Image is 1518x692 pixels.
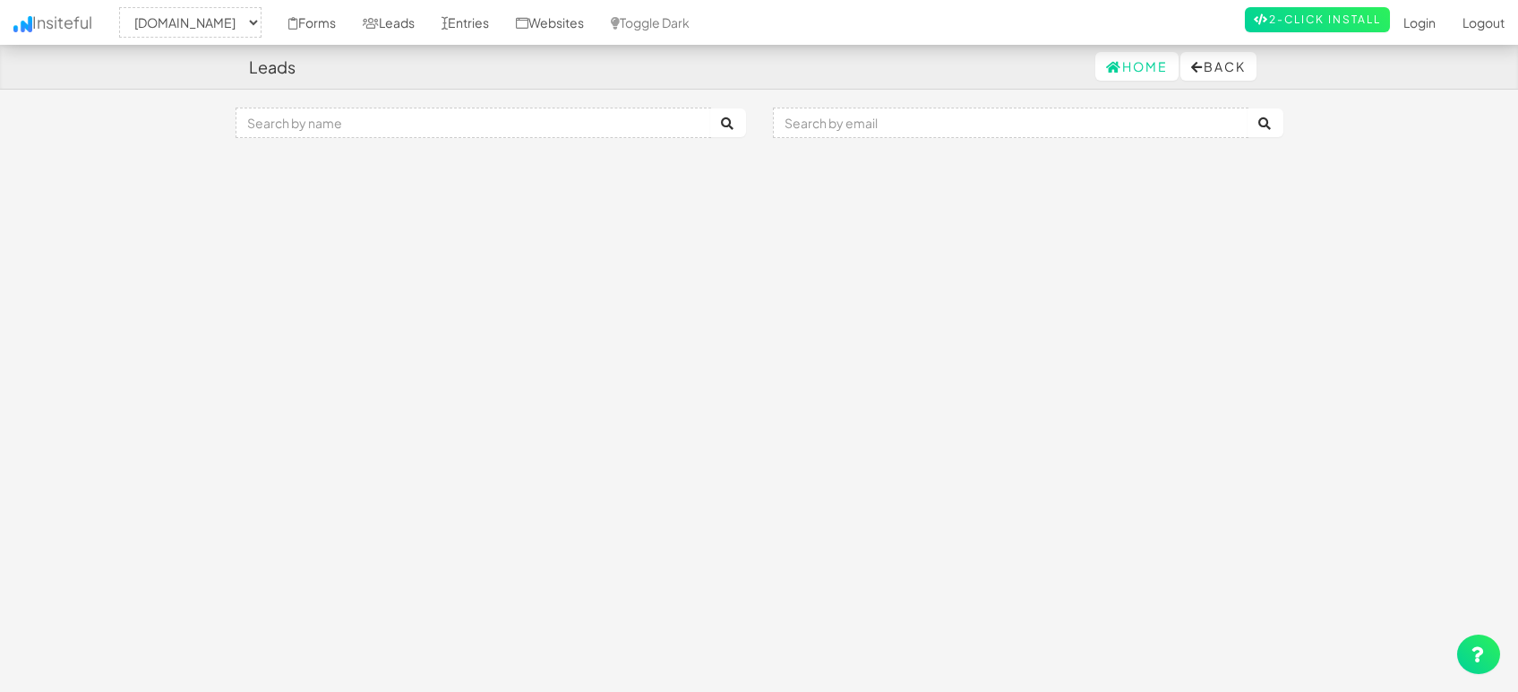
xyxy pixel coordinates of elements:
[1095,52,1179,81] a: Home
[236,108,711,138] input: Search by name
[249,58,296,76] h4: Leads
[773,108,1248,138] input: Search by email
[1180,52,1256,81] button: Back
[13,16,32,32] img: icon.png
[1245,7,1390,32] a: 2-Click Install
